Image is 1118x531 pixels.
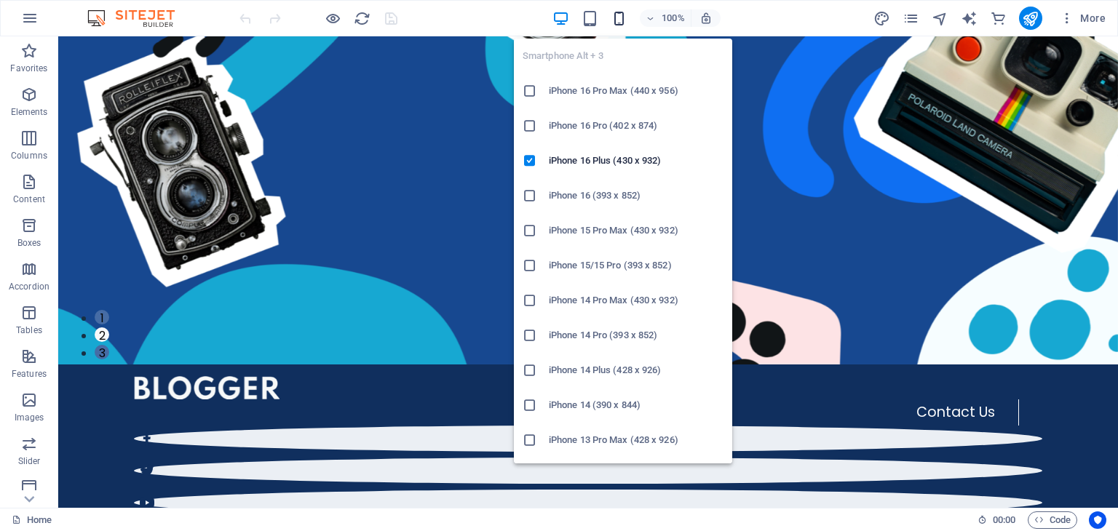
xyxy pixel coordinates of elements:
p: Features [12,368,47,380]
h6: iPhone 14 Pro Max (430 x 932) [549,292,723,309]
i: Reload page [354,10,370,27]
button: Code [1028,511,1077,529]
a: Click to cancel selection. Double-click to open Pages [12,511,52,529]
button: commerce [990,9,1007,27]
button: Usercentrics [1089,511,1106,529]
i: Design (Ctrl+Alt+Y) [873,10,890,27]
button: publish [1019,7,1042,30]
i: Pages (Ctrl+Alt+S) [903,10,919,27]
h6: iPhone 14 (390 x 844) [549,396,723,414]
button: More [1054,7,1111,30]
span: : [1003,514,1005,525]
button: reload [353,9,370,27]
button: 2 [36,291,51,306]
p: Favorites [10,63,47,74]
button: pages [903,9,920,27]
p: Elements [11,106,48,118]
h6: iPhone 15 Pro Max (430 x 932) [549,222,723,239]
p: Columns [11,150,47,161]
h6: iPhone 16 (393 x 852) [549,187,723,204]
h6: iPhone 16 Pro (402 x 874) [549,117,723,135]
h6: iPhone 16 Pro Max (440 x 956) [549,82,723,100]
h6: Session time [978,511,1016,529]
span: More [1060,11,1106,25]
p: Tables [16,324,42,336]
button: navigator [932,9,949,27]
h6: 100% [662,9,685,27]
i: On resize automatically adjust zoom level to fit chosen device. [699,12,713,25]
button: 1 [36,274,51,288]
p: Images [15,412,44,423]
p: Boxes [17,237,41,249]
p: Content [13,193,45,205]
h6: iPhone 16 Plus (430 x 932) [549,152,723,169]
button: design [873,9,891,27]
span: 00 00 [993,511,1015,529]
button: text_generator [961,9,978,27]
img: Editor Logo [84,9,193,27]
span: Code [1034,511,1071,529]
h6: iPhone 15/15 Pro (393 x 852) [549,257,723,274]
h6: iPhone 13 Pro Max (428 x 926) [549,431,723,449]
p: Slider [18,455,41,467]
p: Accordion [9,281,49,292]
h6: iPhone 14 Plus (428 x 926) [549,362,723,379]
button: 3 [36,308,51,323]
h6: iPhone 14 Pro (393 x 852) [549,327,723,344]
button: 100% [640,9,691,27]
